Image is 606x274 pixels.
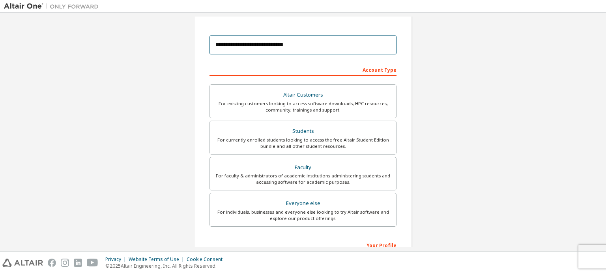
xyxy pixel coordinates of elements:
[215,173,391,185] div: For faculty & administrators of academic institutions administering students and accessing softwa...
[215,101,391,113] div: For existing customers looking to access software downloads, HPC resources, community, trainings ...
[48,259,56,267] img: facebook.svg
[129,256,187,263] div: Website Terms of Use
[187,256,227,263] div: Cookie Consent
[215,209,391,222] div: For individuals, businesses and everyone else looking to try Altair software and explore our prod...
[215,137,391,149] div: For currently enrolled students looking to access the free Altair Student Edition bundle and all ...
[4,2,103,10] img: Altair One
[105,256,129,263] div: Privacy
[215,198,391,209] div: Everyone else
[215,126,391,137] div: Students
[209,63,397,76] div: Account Type
[74,259,82,267] img: linkedin.svg
[87,259,98,267] img: youtube.svg
[215,162,391,173] div: Faculty
[2,259,43,267] img: altair_logo.svg
[61,259,69,267] img: instagram.svg
[105,263,227,269] p: © 2025 Altair Engineering, Inc. All Rights Reserved.
[209,239,397,251] div: Your Profile
[215,89,391,101] div: Altair Customers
